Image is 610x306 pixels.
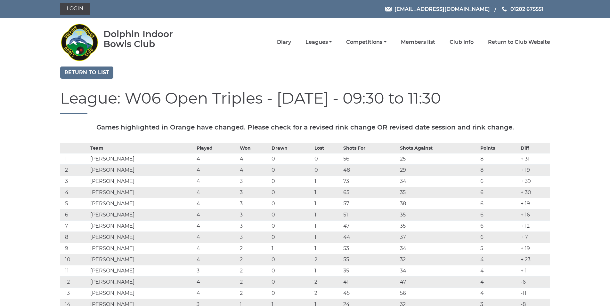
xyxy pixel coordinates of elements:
[342,209,398,220] td: 51
[398,153,479,164] td: 25
[89,176,195,187] td: [PERSON_NAME]
[519,209,550,220] td: + 16
[195,220,238,231] td: 4
[238,143,270,153] th: Won
[238,198,270,209] td: 3
[519,143,550,153] th: Diff
[450,39,474,46] a: Club Info
[342,231,398,243] td: 44
[89,287,195,299] td: [PERSON_NAME]
[270,209,313,220] td: 0
[89,220,195,231] td: [PERSON_NAME]
[313,231,342,243] td: 1
[313,254,342,265] td: 2
[313,287,342,299] td: 2
[270,176,313,187] td: 0
[195,209,238,220] td: 4
[479,209,519,220] td: 6
[398,287,479,299] td: 56
[479,153,519,164] td: 8
[270,187,313,198] td: 0
[60,220,89,231] td: 7
[479,198,519,209] td: 6
[313,143,342,153] th: Lost
[342,243,398,254] td: 53
[398,254,479,265] td: 32
[479,243,519,254] td: 5
[103,29,193,49] div: Dolphin Indoor Bowls Club
[342,143,398,153] th: Shots For
[89,164,195,176] td: [PERSON_NAME]
[342,265,398,276] td: 35
[398,231,479,243] td: 37
[398,198,479,209] td: 38
[313,276,342,287] td: 2
[238,254,270,265] td: 2
[238,276,270,287] td: 2
[313,265,342,276] td: 1
[60,243,89,254] td: 9
[195,231,238,243] td: 4
[270,287,313,299] td: 0
[60,164,89,176] td: 2
[238,265,270,276] td: 2
[519,231,550,243] td: + 7
[60,187,89,198] td: 4
[342,164,398,176] td: 48
[313,153,342,164] td: 0
[398,209,479,220] td: 35
[270,254,313,265] td: 0
[398,243,479,254] td: 34
[238,287,270,299] td: 2
[89,243,195,254] td: [PERSON_NAME]
[60,209,89,220] td: 6
[519,187,550,198] td: + 30
[89,231,195,243] td: [PERSON_NAME]
[60,67,113,79] a: Return to list
[398,220,479,231] td: 35
[270,243,313,254] td: 1
[195,287,238,299] td: 4
[238,176,270,187] td: 3
[313,176,342,187] td: 1
[313,187,342,198] td: 1
[519,164,550,176] td: + 19
[342,187,398,198] td: 65
[89,254,195,265] td: [PERSON_NAME]
[195,176,238,187] td: 4
[270,276,313,287] td: 0
[60,153,89,164] td: 1
[398,276,479,287] td: 47
[313,164,342,176] td: 0
[313,243,342,254] td: 1
[479,220,519,231] td: 6
[238,243,270,254] td: 2
[510,6,543,12] span: 01202 675551
[195,243,238,254] td: 4
[238,153,270,164] td: 4
[342,153,398,164] td: 56
[313,220,342,231] td: 1
[519,220,550,231] td: + 12
[342,176,398,187] td: 73
[60,124,550,131] h5: Games highlighted in Orange have changed. Please check for a revised rink change OR revised date ...
[60,198,89,209] td: 5
[195,265,238,276] td: 3
[519,153,550,164] td: + 31
[401,39,435,46] a: Members list
[238,220,270,231] td: 3
[60,276,89,287] td: 12
[60,287,89,299] td: 13
[519,254,550,265] td: + 23
[501,5,543,13] a: Phone us 01202 675551
[502,6,507,12] img: Phone us
[479,164,519,176] td: 8
[479,231,519,243] td: 6
[270,265,313,276] td: 0
[519,176,550,187] td: + 39
[195,198,238,209] td: 4
[342,220,398,231] td: 47
[270,231,313,243] td: 0
[270,220,313,231] td: 0
[342,276,398,287] td: 41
